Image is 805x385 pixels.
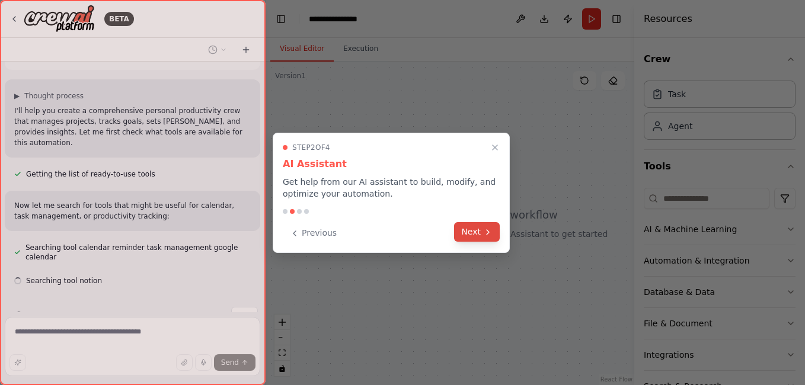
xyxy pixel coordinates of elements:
span: Step 2 of 4 [292,143,330,152]
p: Get help from our AI assistant to build, modify, and optimize your automation. [283,176,500,200]
button: Close walkthrough [488,140,502,155]
button: Previous [283,223,344,243]
button: Hide left sidebar [273,11,289,27]
button: Next [454,222,500,242]
h3: AI Assistant [283,157,500,171]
